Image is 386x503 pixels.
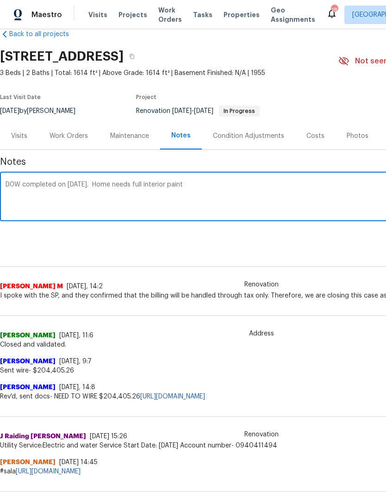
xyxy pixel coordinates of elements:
span: Work Orders [158,6,182,24]
span: Address [243,329,280,338]
span: In Progress [220,108,259,114]
span: [DATE] [172,108,192,114]
span: [DATE] 14:45 [59,459,98,466]
span: Maestro [31,10,62,19]
button: Copy Address [124,48,140,65]
div: Maintenance [110,131,149,141]
a: [URL][DOMAIN_NAME] [140,393,205,400]
div: Visits [11,131,27,141]
span: Renovation [239,430,284,439]
div: Costs [306,131,324,141]
span: Tasks [193,12,212,18]
span: Projects [118,10,147,19]
span: [DATE], 9:7 [59,358,92,365]
span: - [172,108,213,114]
span: [DATE], 11:6 [59,332,93,339]
div: Photos [347,131,368,141]
span: Visits [88,10,107,19]
div: Condition Adjustments [213,131,284,141]
span: Properties [224,10,260,19]
span: [DATE], 14:8 [59,384,95,391]
span: Project [136,94,156,100]
div: Work Orders [50,131,88,141]
div: Notes [171,131,191,140]
span: [DATE], 14:2 [67,283,103,290]
span: Geo Assignments [271,6,315,24]
span: Renovation [239,280,284,289]
span: [DATE] [194,108,213,114]
div: 18 [331,6,337,15]
a: [URL][DOMAIN_NAME] [16,468,81,475]
span: [DATE] 15:26 [90,433,127,440]
span: Renovation [136,108,260,114]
